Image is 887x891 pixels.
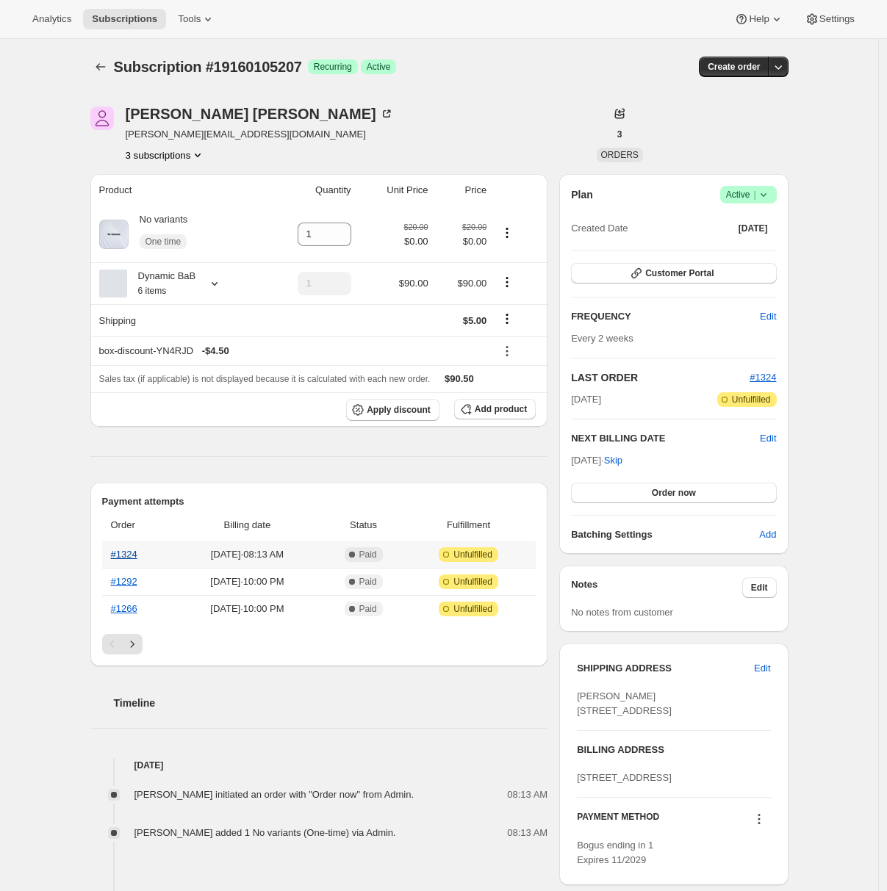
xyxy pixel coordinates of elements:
nav: Pagination [102,634,536,654]
span: Paid [359,549,377,560]
span: One time [146,236,182,248]
button: Tools [169,9,224,29]
h2: Timeline [114,696,548,710]
span: Status [326,518,401,533]
th: Quantity [259,174,356,206]
div: [PERSON_NAME] [PERSON_NAME] [126,107,394,121]
span: [PERSON_NAME] [STREET_ADDRESS] [577,690,672,716]
h3: PAYMENT METHOD [577,811,659,831]
span: Subscriptions [92,13,157,25]
span: Unfulfilled [453,549,492,560]
span: ORDERS [601,150,639,160]
span: [DATE] [739,223,768,234]
span: Settings [819,13,855,25]
a: #1324 [750,372,776,383]
span: Edit [754,661,770,676]
span: Unfulfilled [453,603,492,615]
span: [PERSON_NAME] added 1 No variants (One-time) via Admin. [134,827,396,838]
a: #1266 [111,603,137,614]
h2: LAST ORDER [571,370,750,385]
span: $90.50 [445,373,474,384]
button: 3 [608,124,631,145]
span: Unfulfilled [732,394,771,405]
span: Analytics [32,13,71,25]
span: - $4.50 [202,344,229,358]
button: Subscriptions [90,57,111,77]
th: Unit Price [356,174,433,206]
button: Settings [796,9,863,29]
th: Product [90,174,259,206]
span: [DATE] · 08:13 AM [178,547,317,562]
span: [DATE] · [571,455,622,466]
span: Active [367,61,391,73]
span: [PERSON_NAME] initiated an order with "Order now" from Admin. [134,789,414,800]
div: No variants [129,212,188,256]
button: Customer Portal [571,263,776,284]
span: Unfulfilled [453,576,492,588]
span: Created Date [571,221,628,236]
span: Skip [604,453,622,468]
span: Bogus ending in 1 Expires 11/2029 [577,840,653,865]
button: Product actions [495,225,519,241]
span: [DATE] [571,392,601,407]
span: Subscription #19160105207 [114,59,302,75]
button: Subscriptions [83,9,166,29]
span: [PERSON_NAME][EMAIL_ADDRESS][DOMAIN_NAME] [126,127,394,142]
button: Add [750,523,785,546]
h6: Batching Settings [571,527,759,542]
span: Tools [178,13,201,25]
span: $90.00 [399,278,428,289]
button: [DATE] [730,218,777,239]
button: Edit [760,431,776,446]
span: Order now [652,487,696,499]
span: Create order [708,61,760,73]
h3: SHIPPING ADDRESS [577,661,754,676]
button: Apply discount [346,399,439,421]
span: [DATE] · 10:00 PM [178,602,317,616]
h2: FREQUENCY [571,309,760,324]
a: #1292 [111,576,137,587]
span: 3 [617,129,622,140]
span: 08:13 AM [507,826,547,840]
button: Next [122,634,143,654]
span: Paid [359,576,377,588]
h3: Notes [571,577,742,598]
th: Price [433,174,492,206]
span: Billing date [178,518,317,533]
span: [DATE] · 10:00 PM [178,574,317,589]
span: Add [759,527,776,542]
th: Shipping [90,304,259,336]
span: $5.00 [463,315,487,326]
span: | [753,189,755,201]
span: Edit [760,309,776,324]
span: Recurring [314,61,352,73]
button: Order now [571,483,776,503]
button: Product actions [495,274,519,290]
small: 6 items [138,286,167,296]
span: Sales tax (if applicable) is not displayed because it is calculated with each new order. [99,374,431,384]
small: $20.00 [462,223,486,231]
button: Help [725,9,792,29]
span: $90.00 [457,278,486,289]
span: $0.00 [403,234,428,249]
div: Dynamic BaB [127,269,196,298]
button: Product actions [126,148,206,162]
span: $0.00 [437,234,487,249]
span: Add product [475,403,527,415]
span: Help [749,13,769,25]
span: No notes from customer [571,607,673,618]
small: $20.00 [403,223,428,231]
span: Customer Portal [645,267,714,279]
button: Create order [699,57,769,77]
button: Shipping actions [495,311,519,327]
a: #1324 [111,549,137,560]
h2: NEXT BILLING DATE [571,431,760,446]
h2: Plan [571,187,593,202]
span: Paid [359,603,377,615]
th: Order [102,509,173,541]
span: Adrian Andrade [90,107,114,130]
span: Apply discount [367,404,431,416]
h4: [DATE] [90,758,548,773]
